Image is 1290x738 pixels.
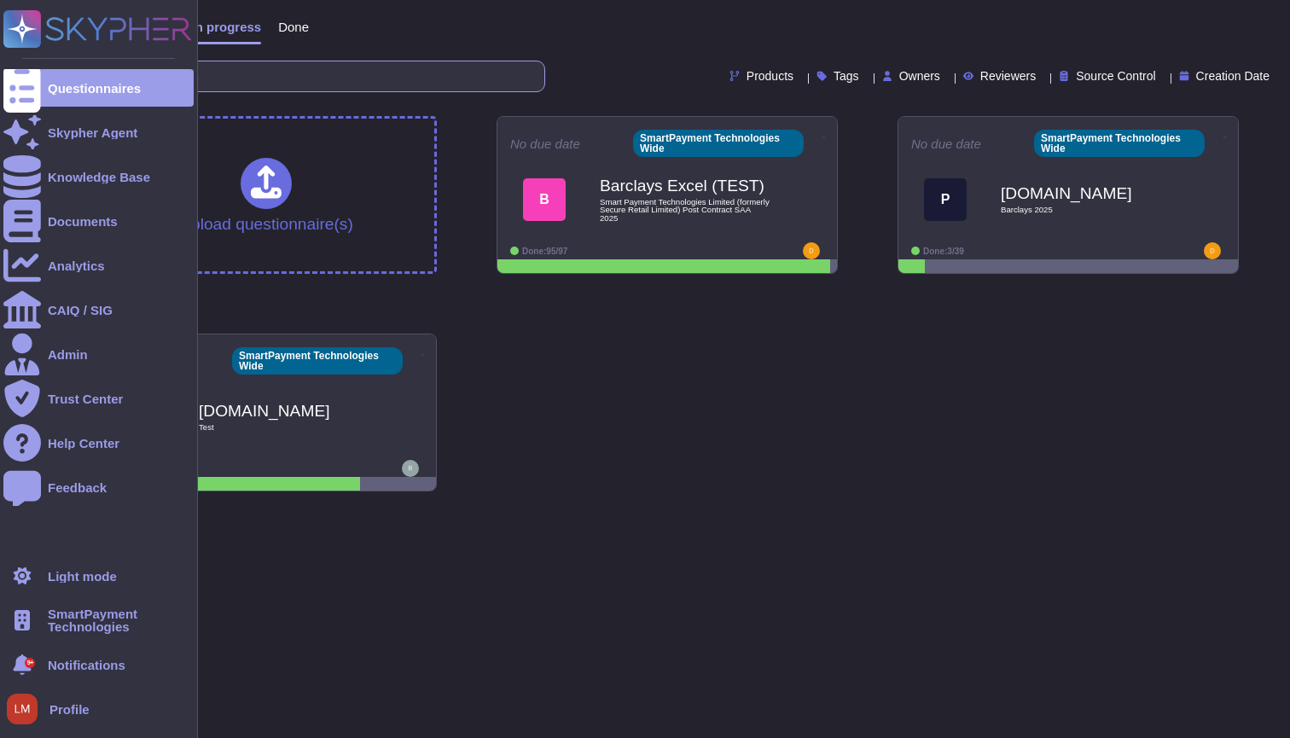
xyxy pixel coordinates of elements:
div: CAIQ / SIG [48,304,113,317]
span: Creation Date [1196,70,1270,82]
a: Knowledge Base [3,158,194,195]
span: Done: 95/97 [522,247,567,256]
span: Barclays 2025 [1001,206,1171,214]
span: Profile [49,703,90,716]
div: Trust Center [48,392,123,405]
div: Upload questionnaire(s) [179,158,353,232]
b: [DOMAIN_NAME] [199,403,369,419]
div: Knowledge Base [48,171,150,183]
span: Smart Payment Technologies Limited (formerly Secure Retail Limited) Post Contract SAA 2025 [600,198,770,223]
span: In progress [191,20,261,33]
div: Feedback [48,481,107,494]
div: Skypher Agent [48,126,137,139]
span: Tags [834,70,859,82]
button: user [3,690,49,728]
a: Analytics [3,247,194,284]
span: Source Control [1076,70,1155,82]
span: Done [278,20,309,33]
div: Admin [48,348,88,361]
img: user [402,460,419,477]
a: Documents [3,202,194,240]
div: Help Center [48,437,119,450]
div: SmartPayment Technologies Wide [1034,130,1205,157]
b: Barclays Excel (TEST) [600,177,770,194]
a: Help Center [3,424,194,462]
span: No due date [510,137,580,150]
span: Reviewers [980,70,1036,82]
span: No due date [911,137,981,150]
a: Feedback [3,468,194,506]
a: Questionnaires [3,69,194,107]
span: Done: 3/39 [923,247,964,256]
div: SmartPayment Technologies Wide [633,130,804,157]
a: CAIQ / SIG [3,291,194,328]
div: 9+ [25,658,35,668]
b: [DOMAIN_NAME] [1001,185,1171,201]
img: user [7,694,38,724]
a: Skypher Agent [3,113,194,151]
img: user [1204,242,1221,259]
div: Documents [48,215,118,228]
a: Trust Center [3,380,194,417]
div: Light mode [48,570,117,583]
a: Admin [3,335,194,373]
div: P [924,178,967,221]
input: Search by keywords [67,61,544,91]
div: B [523,178,566,221]
span: Owners [899,70,940,82]
img: user [803,242,820,259]
div: Questionnaires [48,82,141,95]
span: Test [199,423,369,432]
span: Products [747,70,793,82]
div: SmartPayment Technologies Wide [232,347,403,375]
div: Analytics [48,259,105,272]
span: Notifications [48,659,125,671]
span: SmartPayment Technologies [48,607,194,633]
